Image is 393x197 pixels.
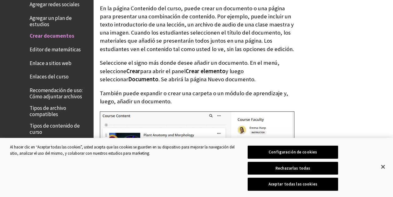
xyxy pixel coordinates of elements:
[30,85,89,100] span: Recomendación de uso: Cómo adjuntar archivos
[126,68,140,75] span: Crear
[248,178,338,191] button: Aceptar todas las cookies
[10,144,236,156] div: Al hacer clic en “Aceptar todas las cookies”, usted acepta que las cookies se guarden en su dispo...
[30,72,69,80] span: Enlaces del curso
[100,89,294,106] p: También puede expandir o crear una carpeta o un módulo de aprendizaje y, luego, añadir un documento.
[30,31,74,39] span: Crear documentos
[30,44,81,53] span: Editor de matemáticas
[100,4,294,53] p: En la página Contenido del curso, puede crear un documento o una página para presentar una combin...
[376,160,390,174] button: Cerrar
[248,146,338,159] button: Configuración de cookies
[248,162,338,175] button: Rechazarlas todas
[30,58,71,66] span: Enlace a sitios web
[30,103,89,117] span: Tipos de archivo compatibles
[186,68,226,75] span: Crear elemento
[30,120,89,135] span: Tipos de contenido de curso
[128,76,158,83] span: Documento
[100,59,294,83] p: Seleccione el signo más donde desee añadir un documento. En el menú, seleccione para abrir el pan...
[30,13,89,27] span: Agregar un plan de estudios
